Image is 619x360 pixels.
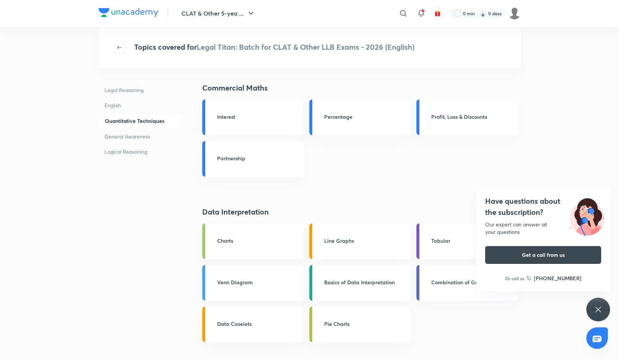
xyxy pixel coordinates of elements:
h3: Interest [217,113,299,121]
a: Charts [202,223,303,259]
p: Legal Reasoning [99,83,182,97]
h3: Line Graphs [324,237,406,245]
a: Company Logo [99,8,158,19]
h3: Partnership [217,154,299,162]
h3: Profit, Loss & Discounts [431,113,513,121]
h4: Have questions about the subscription? [485,196,601,218]
img: Company Logo [99,8,158,17]
p: Or call us [505,275,524,282]
a: Pie Charts [309,307,410,342]
p: Quantitative Techniques [99,114,182,128]
a: Basics of Data Interpretation [309,265,410,301]
h4: Topics covered for [134,42,415,53]
div: Our expert can answer all your questions [485,221,601,236]
h4: Data Interpretation [202,206,482,217]
img: streak [479,10,487,17]
a: Data Caselets [202,307,303,342]
h4: Commercial Maths [202,82,482,94]
img: avatar [434,10,441,17]
button: Get a call from us [485,246,601,264]
h3: Percentage [324,113,406,121]
a: Tabular [416,223,518,259]
button: avatar [432,7,444,19]
a: Line Graphs [309,223,410,259]
h3: Tabular [431,237,513,245]
p: English [99,98,182,112]
img: ttu_illustration_new.svg [563,196,610,236]
span: Legal Titan: Batch for CLAT & Other LLB Exams - 2026 (English) [197,42,415,52]
h3: Combination of Graphs [431,278,513,286]
p: Logical Reasoning [99,145,182,158]
h3: Charts [217,237,299,245]
a: [PHONE_NUMBER] [526,274,581,282]
h3: Data Caselets [217,320,299,328]
h6: [PHONE_NUMBER] [534,274,581,282]
a: Combination of Graphs [416,265,518,301]
img: Samridhya Pal [508,7,521,20]
h3: Pie Charts [324,320,406,328]
a: Venn Diagram [202,265,303,301]
p: General Awareness [99,130,182,143]
button: CLAT & Other 5-yea ... [177,6,260,21]
h3: Venn Diagram [217,278,299,286]
h3: Basics of Data Interpretation [324,278,406,286]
